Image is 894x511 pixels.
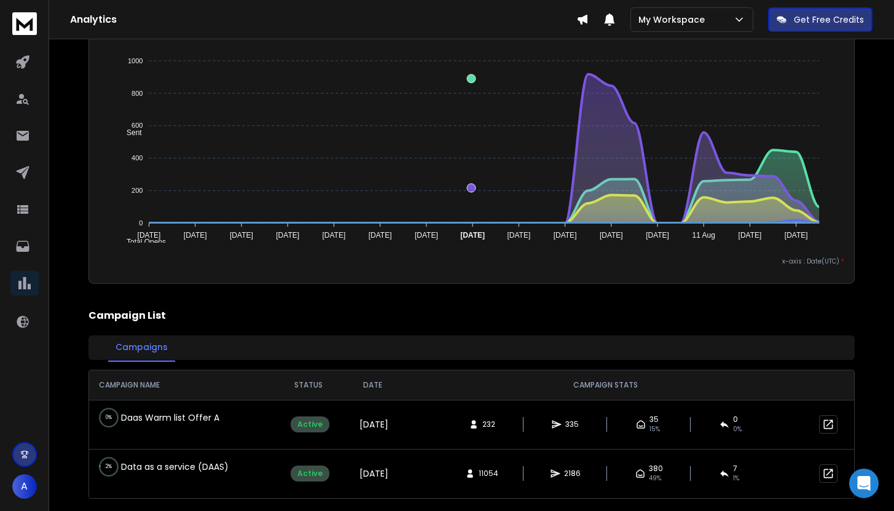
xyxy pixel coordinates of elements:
span: 1 % [733,474,739,483]
span: 335 [565,419,579,429]
button: A [12,474,37,499]
tspan: [DATE] [415,231,438,240]
tspan: 200 [131,187,143,194]
td: Data as a service (DAAS) [89,450,273,484]
div: Open Intercom Messenger [849,469,879,498]
span: 11054 [479,469,498,478]
button: Campaigns [108,334,175,362]
span: 15 % [649,424,660,434]
img: logo [12,12,37,35]
tspan: [DATE] [184,231,207,240]
span: 2186 [564,469,581,478]
tspan: 800 [131,90,143,97]
span: Total Opens [117,238,166,246]
tspan: [DATE] [554,231,577,240]
span: 0 [733,415,738,424]
th: CAMPAIGN STATS [402,370,809,400]
th: CAMPAIGN NAME [89,370,273,400]
h1: Analytics [70,12,576,27]
span: 7 [733,464,737,474]
tspan: 1000 [128,57,143,64]
td: [DATE] [344,449,402,498]
tspan: 600 [131,122,143,129]
th: DATE [344,370,402,400]
tspan: [DATE] [600,231,623,240]
th: STATUS [273,370,343,400]
tspan: [DATE] [369,231,392,240]
span: 0 % [733,424,742,434]
tspan: 0 [139,219,143,227]
p: 2 % [106,461,112,473]
span: 35 [649,415,659,424]
td: [DATE] [344,400,402,449]
td: Daas Warm list Offer A [89,400,273,435]
tspan: 400 [131,154,143,162]
p: Get Free Credits [794,14,864,26]
tspan: [DATE] [646,231,669,240]
span: 380 [649,464,663,474]
p: x-axis : Date(UTC) [99,257,844,266]
tspan: [DATE] [230,231,253,240]
h2: Campaign List [88,308,855,323]
span: 232 [482,419,495,429]
div: Active [291,466,329,482]
tspan: [DATE] [323,231,346,240]
p: 0 % [106,412,112,424]
tspan: [DATE] [739,231,762,240]
tspan: 11 Aug [692,231,715,240]
tspan: [DATE] [508,231,531,240]
tspan: [DATE] [461,231,485,240]
tspan: [DATE] [785,231,808,240]
div: Active [291,416,329,432]
button: Get Free Credits [768,7,872,32]
span: Sent [117,128,142,137]
tspan: [DATE] [138,231,161,240]
p: My Workspace [638,14,710,26]
tspan: [DATE] [276,231,300,240]
span: 49 % [649,474,661,483]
